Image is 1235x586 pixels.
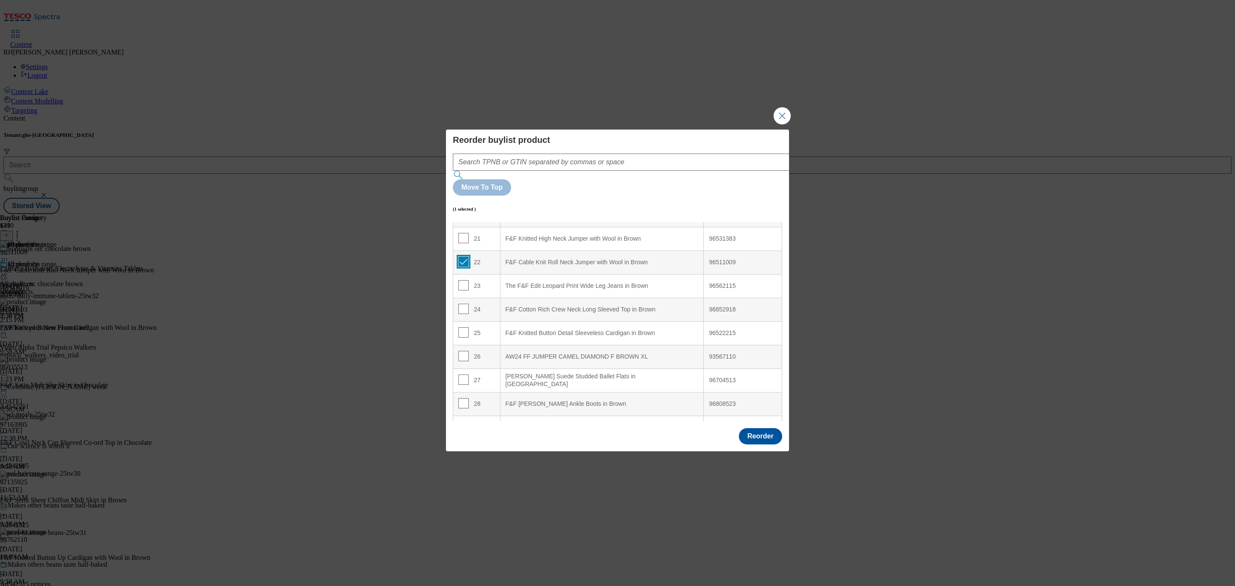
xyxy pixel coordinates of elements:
button: Close Modal [774,107,791,124]
div: AW24 FF JUMPER CAMEL DIAMOND F BROWN XL [506,353,699,361]
div: 96511009 [709,259,777,266]
div: 96522215 [709,329,777,337]
div: F&F Knitted Button Detail Sleeveless Cardigan in Brown [506,329,699,337]
div: 96704513 [709,377,777,384]
div: Modal [446,130,789,451]
div: 24 [458,304,495,316]
div: F&F Cable Knit Roll Neck Jumper with Wool in Brown [506,259,699,266]
div: F&F Knitted High Neck Jumper with Wool in Brown [506,235,699,243]
input: Search TPNB or GTIN separated by commas or space [453,154,815,171]
div: The F&F Edit Leopard Print Wide Leg Jeans in Brown [506,282,699,290]
button: Reorder [739,428,782,444]
h6: (1 selected ) [453,206,476,211]
button: Move To Top [453,179,511,196]
div: F&F [PERSON_NAME] Ankle Boots in Brown [506,400,699,408]
div: 26 [458,351,495,363]
div: 96562115 [709,282,777,290]
div: 93567110 [709,353,777,361]
div: 23 [458,280,495,293]
div: 28 [458,398,495,411]
div: 22 [458,257,495,269]
div: 21 [458,233,495,245]
div: [PERSON_NAME] Suede Studded Ballet Flats in [GEOGRAPHIC_DATA] [506,373,699,388]
div: 96852918 [709,306,777,314]
div: 27 [458,375,495,387]
div: 96808523 [709,400,777,408]
div: 25 [458,327,495,340]
div: 96531383 [709,235,777,243]
div: F&F Cotton Rich Crew Neck Long Sleeved Top in Brown [506,306,699,314]
h4: Reorder buylist product [453,135,782,145]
